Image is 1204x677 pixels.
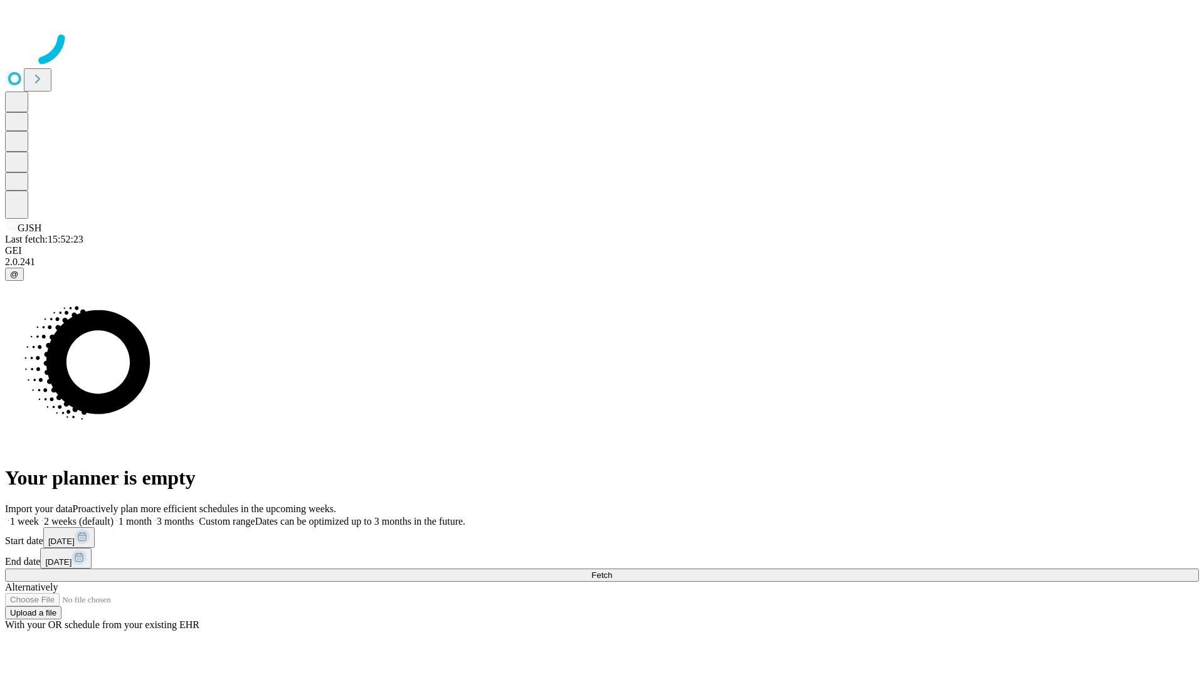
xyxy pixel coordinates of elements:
[43,527,95,548] button: [DATE]
[157,516,194,527] span: 3 months
[40,548,92,569] button: [DATE]
[5,466,1199,490] h1: Your planner is empty
[5,527,1199,548] div: Start date
[199,516,255,527] span: Custom range
[119,516,152,527] span: 1 month
[591,570,612,580] span: Fetch
[5,268,24,281] button: @
[48,537,75,546] span: [DATE]
[255,516,465,527] span: Dates can be optimized up to 3 months in the future.
[18,223,41,233] span: GJSH
[5,606,61,619] button: Upload a file
[5,503,73,514] span: Import your data
[10,270,19,279] span: @
[5,569,1199,582] button: Fetch
[5,548,1199,569] div: End date
[73,503,336,514] span: Proactively plan more efficient schedules in the upcoming weeks.
[5,245,1199,256] div: GEI
[44,516,114,527] span: 2 weeks (default)
[10,516,39,527] span: 1 week
[45,557,71,567] span: [DATE]
[5,256,1199,268] div: 2.0.241
[5,619,199,630] span: With your OR schedule from your existing EHR
[5,234,83,244] span: Last fetch: 15:52:23
[5,582,58,592] span: Alternatively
